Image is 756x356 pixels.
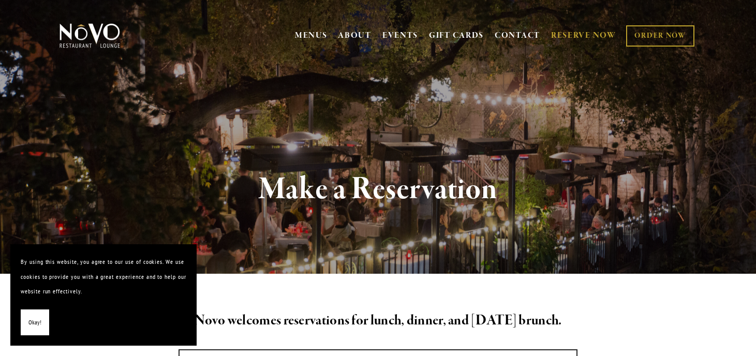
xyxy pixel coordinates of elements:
h2: Novo welcomes reservations for lunch, dinner, and [DATE] brunch. [77,310,680,332]
p: By using this website, you agree to our use of cookies. We use cookies to provide you with a grea... [21,255,186,299]
a: RESERVE NOW [551,26,616,46]
strong: Make a Reservation [259,170,497,209]
a: ABOUT [338,31,372,41]
a: ORDER NOW [626,25,694,47]
a: GIFT CARDS [429,26,484,46]
a: EVENTS [382,31,418,41]
img: Novo Restaurant &amp; Lounge [57,23,122,49]
a: CONTACT [495,26,540,46]
button: Okay! [21,309,49,336]
span: Okay! [28,315,41,330]
section: Cookie banner [10,244,197,346]
a: MENUS [295,31,328,41]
